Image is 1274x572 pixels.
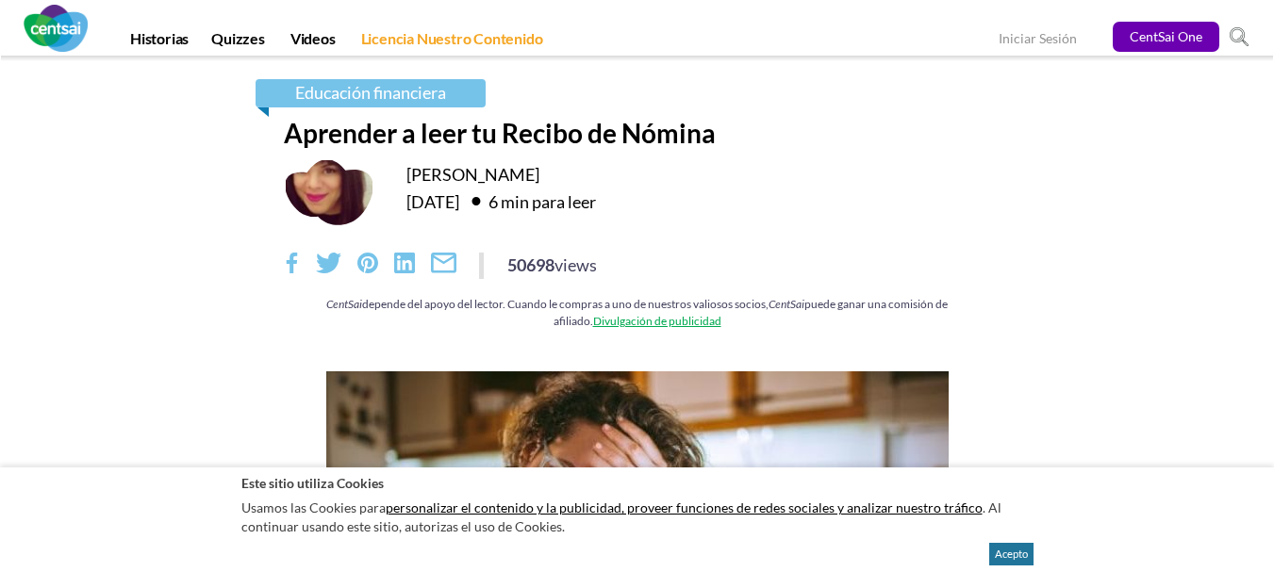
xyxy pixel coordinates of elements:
div: 6 min para leer [462,186,596,216]
em: CentSai [326,298,362,311]
a: Historias [119,29,200,56]
a: Divulgación de publicidad [593,314,721,328]
span: views [554,254,597,275]
a: Videos [279,29,347,56]
a: CentSai One [1113,22,1219,52]
time: [DATE] [406,191,459,212]
h2: Este sitio utiliza Cookies [241,474,1034,492]
a: [PERSON_NAME] [406,164,539,185]
p: Usamos las Cookies para . Al continuar usando este sitio, autorizas el uso de Cookies. [241,494,1034,540]
img: CentSai [24,5,88,52]
div: 50698 [507,253,597,277]
div: depende del apoyo del lector. Cuando le compras a uno de nuestros valiosos socios, puede ganar un... [284,296,991,329]
a: Licencia Nuestro Contenido [350,29,554,56]
a: Quizzes [200,29,276,56]
button: Acepto [989,543,1034,565]
h1: Aprender a leer tu Recibo de Nómina [284,117,991,149]
a: Iniciar Sesión [999,30,1077,50]
a: Educación financiera [256,79,486,107]
em: CentSai [769,298,804,311]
